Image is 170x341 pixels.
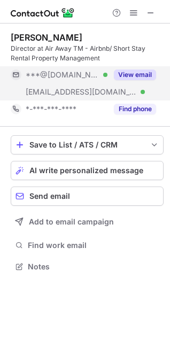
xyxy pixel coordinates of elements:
button: save-profile-one-click [11,135,164,154]
button: Reveal Button [114,104,156,114]
span: Add to email campaign [29,218,114,226]
button: Reveal Button [114,69,156,80]
span: ***@[DOMAIN_NAME] [26,70,99,80]
span: Notes [28,262,159,272]
span: [EMAIL_ADDRESS][DOMAIN_NAME] [26,87,137,97]
button: Send email [11,187,164,206]
span: Send email [29,192,70,200]
div: Save to List / ATS / CRM [29,141,145,149]
img: ContactOut v5.3.10 [11,6,75,19]
span: Find work email [28,241,159,250]
button: Notes [11,259,164,274]
button: Add to email campaign [11,212,164,231]
button: Find work email [11,238,164,253]
button: AI write personalized message [11,161,164,180]
div: [PERSON_NAME] [11,32,82,43]
div: Director at Air Away TM - Airbnb/ Short Stay Rental Property Management [11,44,164,63]
span: AI write personalized message [29,166,143,175]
